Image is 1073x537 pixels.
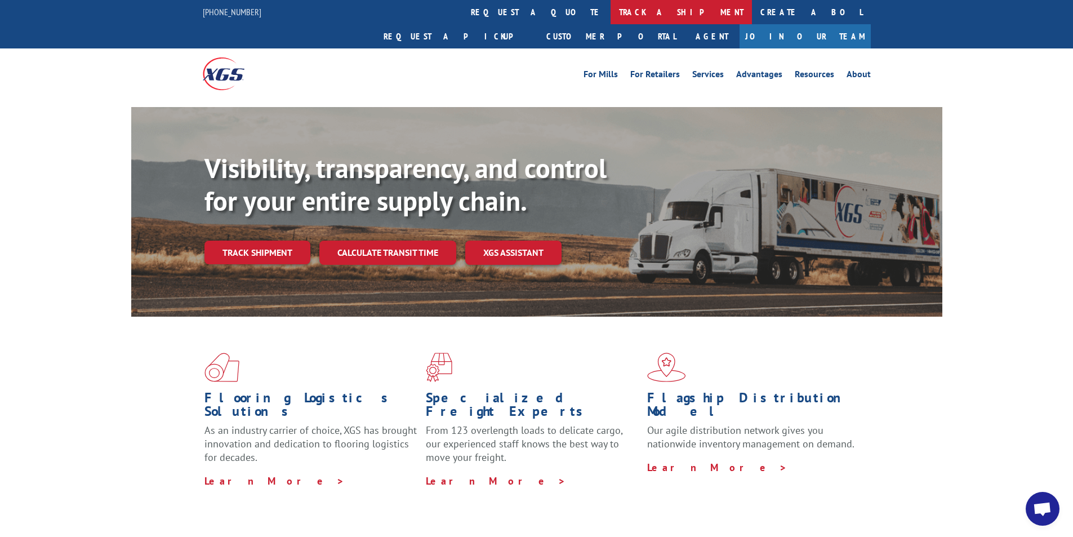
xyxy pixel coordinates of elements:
[684,24,740,48] a: Agent
[538,24,684,48] a: Customer Portal
[740,24,871,48] a: Join Our Team
[319,241,456,265] a: Calculate transit time
[795,70,834,82] a: Resources
[204,391,417,424] h1: Flooring Logistics Solutions
[375,24,538,48] a: Request a pickup
[426,474,566,487] a: Learn More >
[204,474,345,487] a: Learn More >
[584,70,618,82] a: For Mills
[204,241,310,264] a: Track shipment
[203,6,261,17] a: [PHONE_NUMBER]
[465,241,562,265] a: XGS ASSISTANT
[204,353,239,382] img: xgs-icon-total-supply-chain-intelligence-red
[204,150,607,218] b: Visibility, transparency, and control for your entire supply chain.
[630,70,680,82] a: For Retailers
[847,70,871,82] a: About
[647,353,686,382] img: xgs-icon-flagship-distribution-model-red
[647,391,860,424] h1: Flagship Distribution Model
[647,461,787,474] a: Learn More >
[1026,492,1059,526] a: Open chat
[736,70,782,82] a: Advantages
[692,70,724,82] a: Services
[426,353,452,382] img: xgs-icon-focused-on-flooring-red
[426,391,639,424] h1: Specialized Freight Experts
[426,424,639,474] p: From 123 overlength loads to delicate cargo, our experienced staff knows the best way to move you...
[204,424,417,464] span: As an industry carrier of choice, XGS has brought innovation and dedication to flooring logistics...
[647,424,854,450] span: Our agile distribution network gives you nationwide inventory management on demand.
